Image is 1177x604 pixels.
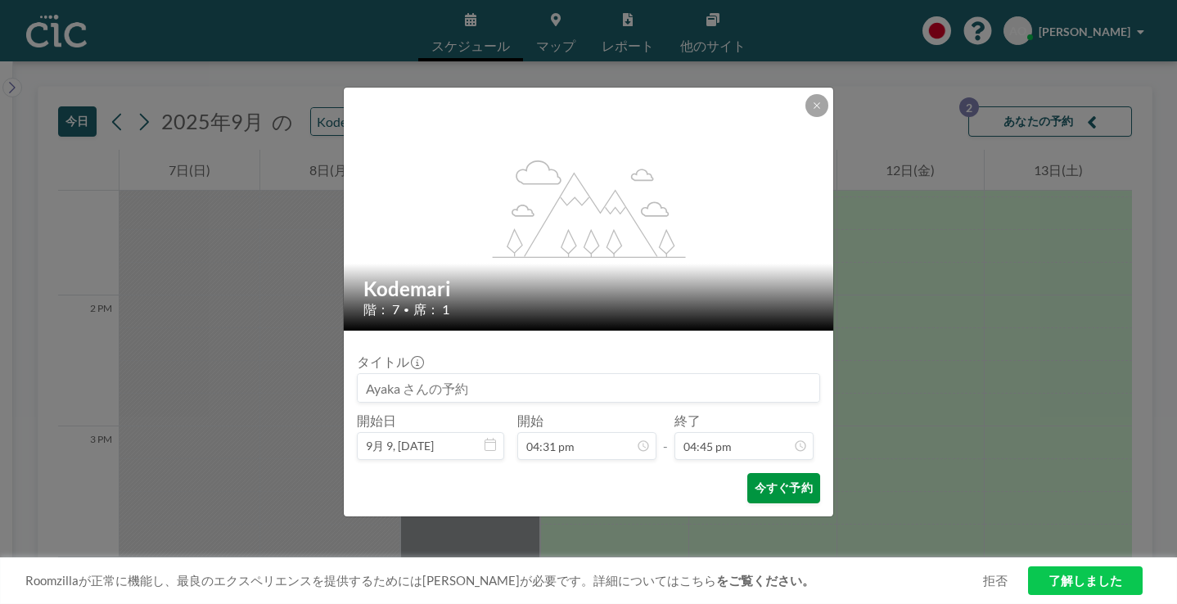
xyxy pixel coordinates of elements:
[413,301,449,318] span: 席： 1
[663,418,668,454] span: -
[747,473,820,503] button: 今すぐ予約
[404,304,409,316] span: •
[517,412,543,429] label: 開始
[1028,566,1143,595] a: 了解しました
[716,573,814,588] a: をご覧ください。
[363,277,815,301] h2: Kodemari
[983,573,1008,588] a: 拒否
[357,354,422,370] label: タイトル
[493,159,686,257] g: flex-grow: 1.2;
[363,301,399,318] span: 階： 7
[25,573,983,588] span: Roomzillaが正常に機能し、最良のエクスペリエンスを提供するためには[PERSON_NAME]が必要です。詳細についてはこちら
[674,412,701,429] label: 終了
[358,374,819,402] input: Ayaka さんの予約
[357,412,396,429] label: 開始日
